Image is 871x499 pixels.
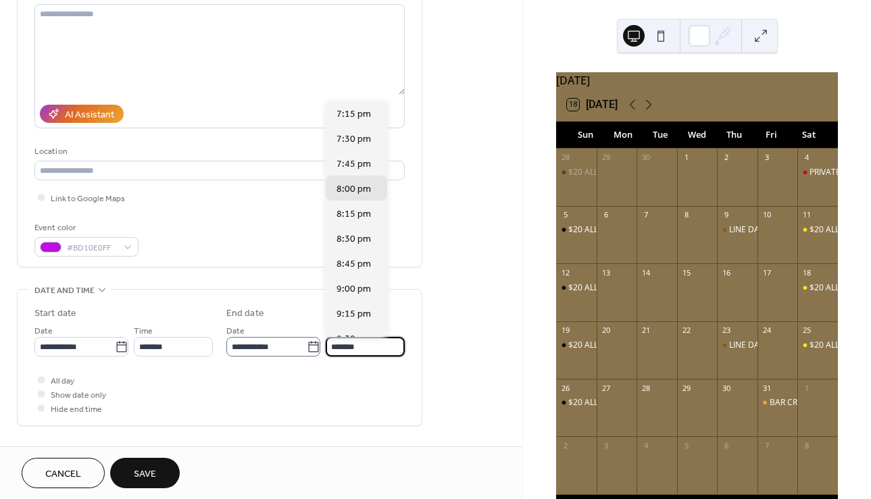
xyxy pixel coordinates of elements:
[34,284,95,298] span: Date and time
[556,340,597,351] div: $20 ALL YOU CAN DRINK (SAINTS)
[681,325,691,336] div: 22
[601,325,611,336] div: 20
[729,224,785,236] div: LINE DANCING
[110,458,180,488] button: Save
[65,108,114,122] div: AI Assistant
[681,383,691,393] div: 29
[568,340,697,351] div: $20 ALL YOU CAN DRINK (SAINTS)
[604,122,641,149] div: Mon
[762,383,772,393] div: 31
[560,440,570,450] div: 2
[134,467,156,481] span: Save
[226,324,245,338] span: Date
[797,224,838,236] div: $20 ALL YOU CAN DRINK (LSU)
[51,192,125,206] span: Link to Google Maps
[757,397,798,409] div: BAR CRAWL
[560,153,570,163] div: 28
[762,325,772,336] div: 24
[562,95,622,114] button: 18[DATE]
[556,72,838,88] div: [DATE]
[797,282,838,294] div: $20 ALL YOU CAN DRINK (LSU)
[568,167,697,178] div: $20 ALL YOU CAN DRINK (SAINTS)
[601,383,611,393] div: 27
[801,440,812,450] div: 8
[762,267,772,278] div: 17
[556,224,597,236] div: $20 ALL YOU CAN DRINK (SAINTS)
[556,282,597,294] div: $20 ALL YOU CAN DRINK (SAINTS)
[22,458,105,488] button: Cancel
[721,210,731,220] div: 9
[51,374,74,388] span: All day
[337,182,371,196] span: 8:00 pm
[810,167,868,178] div: PRIVATE EVENT
[641,210,651,220] div: 7
[717,340,757,351] div: LINE DANCING
[560,210,570,220] div: 5
[560,267,570,278] div: 12
[721,383,731,393] div: 30
[337,282,371,296] span: 9:00 pm
[601,210,611,220] div: 6
[801,153,812,163] div: 4
[753,122,790,149] div: Fri
[34,307,76,321] div: Start date
[721,267,731,278] div: 16
[34,442,106,456] span: Recurring event
[641,383,651,393] div: 28
[729,340,785,351] div: LINE DANCING
[681,440,691,450] div: 5
[601,440,611,450] div: 3
[560,325,570,336] div: 19
[337,332,371,346] span: 9:30 pm
[762,440,772,450] div: 7
[337,232,371,246] span: 8:30 pm
[770,397,814,409] div: BAR CRAWL
[681,153,691,163] div: 1
[681,267,691,278] div: 15
[801,325,812,336] div: 25
[51,402,102,417] span: Hide end time
[678,122,716,149] div: Wed
[801,267,812,278] div: 18
[337,157,371,172] span: 7:45 pm
[337,107,371,122] span: 7:15 pm
[45,467,81,481] span: Cancel
[641,325,651,336] div: 21
[716,122,753,149] div: Thu
[67,241,117,255] span: #BD10E0FF
[801,210,812,220] div: 11
[762,153,772,163] div: 3
[556,397,597,409] div: $20 ALL YOU CAN DRINK (SAINTS)
[337,257,371,271] span: 8:45 pm
[797,167,838,178] div: PRIVATE EVENT
[797,340,838,351] div: $20 ALL YOU CAN DRINK (LSU)
[721,153,731,163] div: 2
[51,388,106,402] span: Show date only
[34,221,136,235] div: Event color
[226,307,264,321] div: End date
[560,383,570,393] div: 26
[567,122,604,149] div: Sun
[801,383,812,393] div: 1
[337,307,371,321] span: 9:15 pm
[762,210,772,220] div: 10
[337,132,371,147] span: 7:30 pm
[790,122,827,149] div: Sat
[721,325,731,336] div: 23
[40,105,124,123] button: AI Assistant
[641,267,651,278] div: 14
[721,440,731,450] div: 6
[717,224,757,236] div: LINE DANCING
[556,167,597,178] div: $20 ALL YOU CAN DRINK (SAINTS)
[681,210,691,220] div: 8
[641,440,651,450] div: 4
[601,153,611,163] div: 29
[134,324,153,338] span: Time
[568,282,697,294] div: $20 ALL YOU CAN DRINK (SAINTS)
[641,153,651,163] div: 30
[568,397,697,409] div: $20 ALL YOU CAN DRINK (SAINTS)
[568,224,697,236] div: $20 ALL YOU CAN DRINK (SAINTS)
[641,122,678,149] div: Tue
[34,145,402,159] div: Location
